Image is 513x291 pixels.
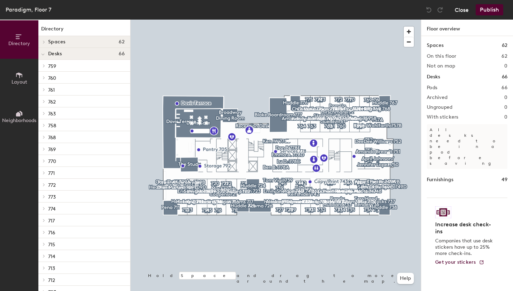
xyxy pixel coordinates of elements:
[6,5,51,14] div: Paradigm, Floor 7
[427,105,453,110] h2: Ungrouped
[427,176,453,184] h1: Furnishings
[504,114,507,120] h2: 0
[48,277,55,283] span: 712
[8,41,30,47] span: Directory
[2,118,36,123] span: Neighborhoods
[48,230,55,236] span: 716
[48,218,55,224] span: 717
[501,176,507,184] h1: 49
[48,254,55,260] span: 714
[48,87,55,93] span: 761
[48,170,55,176] span: 771
[427,95,447,100] h2: Archived
[427,54,456,59] h2: On this floor
[502,42,507,49] h1: 62
[48,63,56,69] span: 759
[427,85,437,91] h2: Pods
[48,206,55,212] span: 774
[437,6,444,13] img: Redo
[48,123,56,129] span: 758
[425,6,432,13] img: Undo
[502,73,507,81] h1: 66
[435,260,484,265] a: Get your stickers
[435,238,495,257] p: Companies that use desk stickers have up to 25% more check-ins.
[504,95,507,100] h2: 0
[427,114,459,120] h2: With stickers
[119,39,125,45] span: 62
[504,105,507,110] h2: 0
[435,206,451,218] img: Sticker logo
[48,51,62,57] span: Desks
[48,182,56,188] span: 772
[455,4,469,15] button: Close
[48,99,56,105] span: 762
[48,135,56,141] span: 768
[48,265,55,271] span: 713
[38,25,130,36] h1: Directory
[48,111,56,117] span: 763
[427,42,444,49] h1: Spaces
[48,75,56,81] span: 760
[397,273,414,284] button: Help
[48,242,55,248] span: 715
[48,158,56,164] span: 770
[427,73,440,81] h1: Desks
[501,85,507,91] h2: 66
[427,124,507,169] p: All desks need to be in a pod before saving
[435,259,476,265] span: Get your stickers
[48,39,66,45] span: Spaces
[501,54,507,59] h2: 62
[119,51,125,57] span: 66
[427,63,455,69] h2: Not on map
[12,79,27,85] span: Layout
[435,221,495,235] h4: Increase desk check-ins
[476,4,503,15] button: Publish
[48,194,56,200] span: 773
[421,20,513,36] h1: Floor overview
[504,63,507,69] h2: 0
[48,147,56,152] span: 769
